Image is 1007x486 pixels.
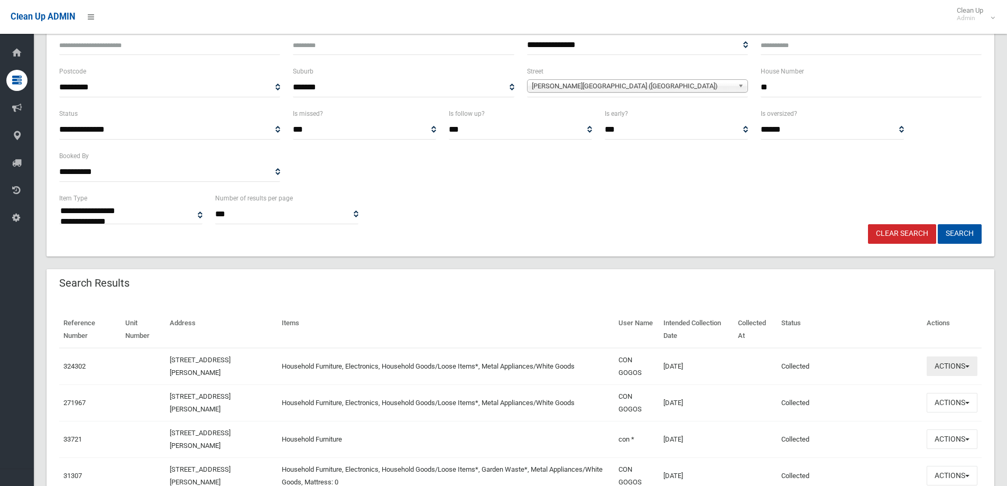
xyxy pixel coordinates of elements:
[777,348,922,385] td: Collected
[165,311,278,348] th: Address
[777,384,922,421] td: Collected
[59,311,121,348] th: Reference Number
[59,192,87,204] label: Item Type
[278,384,614,421] td: Household Furniture, Electronics, Household Goods/Loose Items*, Metal Appliances/White Goods
[63,362,86,370] a: 324302
[777,421,922,457] td: Collected
[63,399,86,407] a: 271967
[59,66,86,77] label: Postcode
[927,356,977,376] button: Actions
[659,421,734,457] td: [DATE]
[170,392,230,413] a: [STREET_ADDRESS][PERSON_NAME]
[951,6,994,22] span: Clean Up
[938,224,982,244] button: Search
[63,472,82,480] a: 31307
[957,14,983,22] small: Admin
[659,311,734,348] th: Intended Collection Date
[614,421,659,457] td: con *
[59,150,89,162] label: Booked By
[927,393,977,412] button: Actions
[278,311,614,348] th: Items
[59,108,78,120] label: Status
[761,66,804,77] label: House Number
[215,192,293,204] label: Number of results per page
[293,108,323,120] label: Is missed?
[11,12,75,22] span: Clean Up ADMIN
[927,429,977,449] button: Actions
[293,66,313,77] label: Suburb
[47,273,142,294] header: Search Results
[278,421,614,457] td: Household Furniture
[614,348,659,385] td: CON GOGOS
[278,348,614,385] td: Household Furniture, Electronics, Household Goods/Loose Items*, Metal Appliances/White Goods
[777,311,922,348] th: Status
[614,311,659,348] th: User Name
[659,384,734,421] td: [DATE]
[170,429,230,450] a: [STREET_ADDRESS][PERSON_NAME]
[527,66,543,77] label: Street
[170,465,230,486] a: [STREET_ADDRESS][PERSON_NAME]
[449,108,485,120] label: Is follow up?
[63,435,82,443] a: 33721
[927,466,977,485] button: Actions
[922,311,982,348] th: Actions
[605,108,628,120] label: Is early?
[761,108,797,120] label: Is oversized?
[868,224,936,244] a: Clear Search
[170,356,230,377] a: [STREET_ADDRESS][PERSON_NAME]
[734,311,778,348] th: Collected At
[614,384,659,421] td: CON GOGOS
[659,348,734,385] td: [DATE]
[121,311,165,348] th: Unit Number
[532,80,734,93] span: [PERSON_NAME][GEOGRAPHIC_DATA] ([GEOGRAPHIC_DATA])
